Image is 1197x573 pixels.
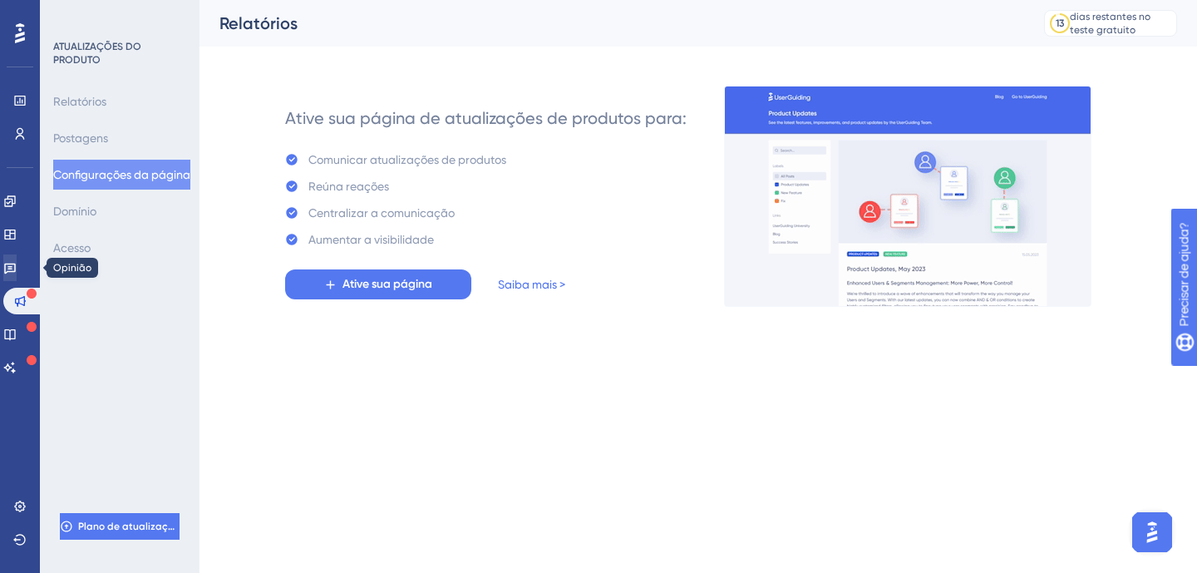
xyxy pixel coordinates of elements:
button: Configurações da página [53,160,190,190]
font: Comunicar atualizações de produtos [308,153,506,166]
font: Acesso [53,241,91,254]
font: Relatórios [53,95,106,108]
img: 253145e29d1258e126a18a92d52e03bb.gif [724,86,1091,307]
font: Relatórios [219,13,298,33]
font: Ative sua página [342,277,432,291]
font: Aumentar a visibilidade [308,233,434,246]
a: Saiba mais > [498,274,565,294]
font: 13 [1056,17,1064,29]
button: Plano de atualização [60,513,180,540]
font: Configurações da página [53,168,190,181]
font: Plano de atualização [78,521,180,532]
font: Ative sua página de atualizações de produtos para: [285,108,687,128]
button: Domínio [53,196,96,226]
font: Centralizar a comunicação [308,206,455,220]
button: Relatórios [53,86,106,116]
iframe: Iniciador do Assistente de IA do UserGuiding [1127,507,1177,557]
font: ATUALIZAÇÕES DO PRODUTO [53,41,141,66]
font: Domínio [53,205,96,218]
font: dias restantes no teste gratuito [1070,11,1150,36]
button: Acesso [53,233,91,263]
font: Postagens [53,131,108,145]
button: Postagens [53,123,108,153]
font: Reúna reações [308,180,389,193]
font: Precisar de ajuda? [39,7,143,20]
button: Ative sua página [285,269,471,299]
font: Saiba mais > [498,278,565,291]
